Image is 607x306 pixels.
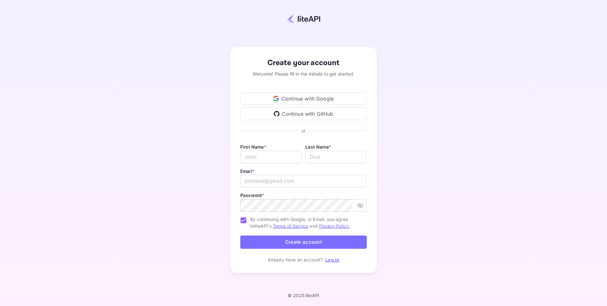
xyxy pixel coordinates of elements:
input: johndoe@gmail.com [240,175,367,187]
a: Privacy Policy. [319,223,350,229]
label: First Name [240,144,266,150]
p: Already have an account? [268,256,323,263]
div: Continue with GitHub [240,107,367,120]
label: Password [240,193,264,198]
label: Email [240,168,254,174]
input: Doe [305,151,367,163]
a: Log in [325,257,339,262]
div: Create your account [240,57,367,69]
a: Terms of Service [273,223,308,229]
label: Last Name [305,144,331,150]
input: John [240,151,302,163]
div: Welcome! Please fill in the details to get started. [240,70,367,77]
button: toggle password visibility [355,200,366,211]
span: By continuing with Google, or Email, you agree to liteAPI's and [250,216,362,229]
div: Continue with Google [240,92,367,105]
img: liteapi [287,14,320,23]
p: © 2025 liteAPI [288,293,319,298]
button: Create account [240,236,367,249]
